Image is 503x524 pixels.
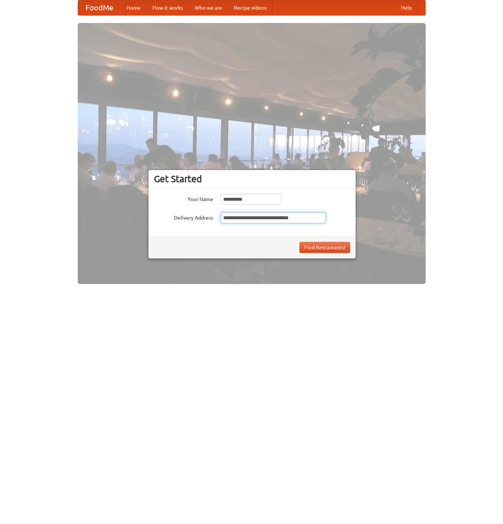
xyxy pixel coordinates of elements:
a: Help [395,0,418,15]
label: Your Name [154,194,213,203]
a: How it works [147,0,189,15]
button: Find Restaurants! [299,242,350,253]
a: FoodMe [78,0,121,15]
a: Who we are [189,0,228,15]
a: Home [121,0,147,15]
label: Delivery Address [154,212,213,221]
a: Recipe videos [228,0,272,15]
h3: Get Started [154,173,350,184]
